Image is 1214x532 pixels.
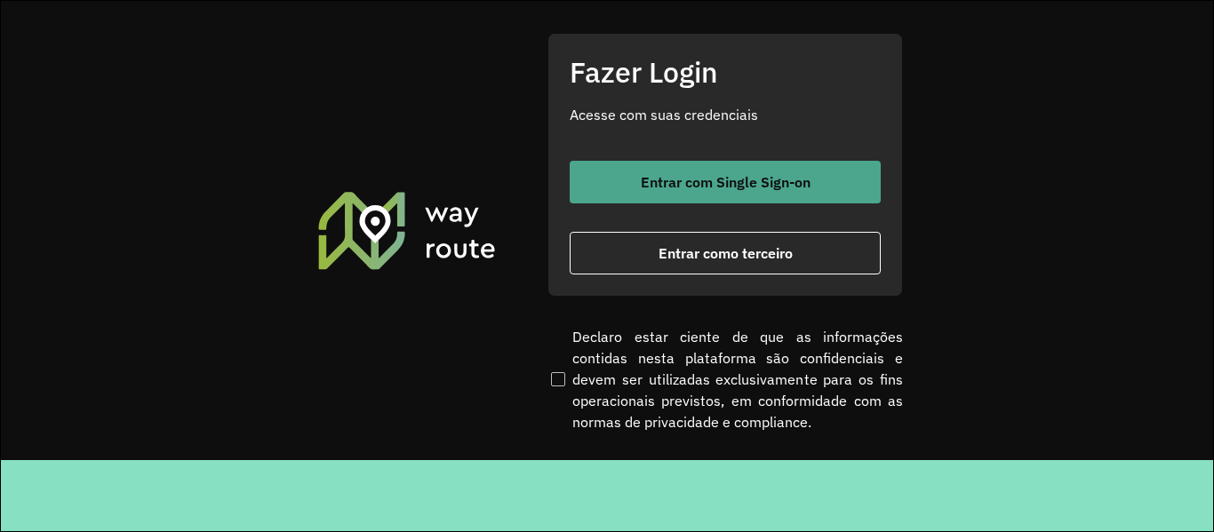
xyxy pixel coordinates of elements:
[570,104,881,125] p: Acesse com suas credenciais
[570,232,881,274] button: button
[570,161,881,203] button: button
[570,55,881,89] h2: Fazer Login
[641,175,811,189] span: Entrar com Single Sign-on
[315,189,499,271] img: Roteirizador AmbevTech
[547,326,903,433] label: Declaro estar ciente de que as informações contidas nesta plataforma são confidenciais e devem se...
[659,246,793,260] span: Entrar como terceiro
